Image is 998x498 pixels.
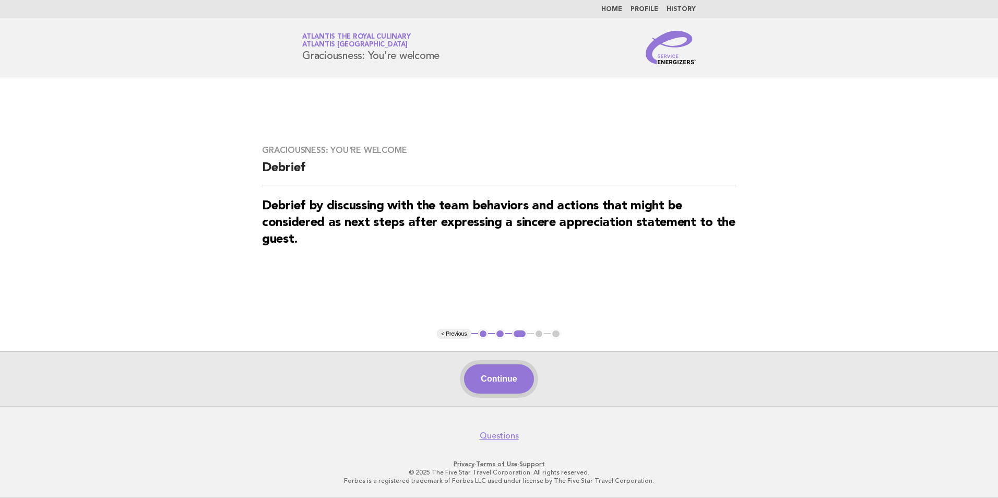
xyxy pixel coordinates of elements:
[478,329,489,339] button: 1
[495,329,505,339] button: 2
[667,6,696,13] a: History
[437,329,471,339] button: < Previous
[464,364,533,394] button: Continue
[646,31,696,64] img: Service Energizers
[302,34,439,61] h1: Graciousness: You're welcome
[180,477,818,485] p: Forbes is a registered trademark of Forbes LLC used under license by The Five Star Travel Corpora...
[631,6,658,13] a: Profile
[480,431,519,441] a: Questions
[302,42,408,49] span: Atlantis [GEOGRAPHIC_DATA]
[519,460,545,468] a: Support
[454,460,474,468] a: Privacy
[476,460,518,468] a: Terms of Use
[512,329,527,339] button: 3
[180,468,818,477] p: © 2025 The Five Star Travel Corporation. All rights reserved.
[601,6,622,13] a: Home
[262,145,736,156] h3: Graciousness: You're welcome
[262,200,735,246] strong: Debrief by discussing with the team behaviors and actions that might be considered as next steps ...
[180,460,818,468] p: · ·
[302,33,410,48] a: Atlantis the Royal CulinaryAtlantis [GEOGRAPHIC_DATA]
[262,160,736,185] h2: Debrief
